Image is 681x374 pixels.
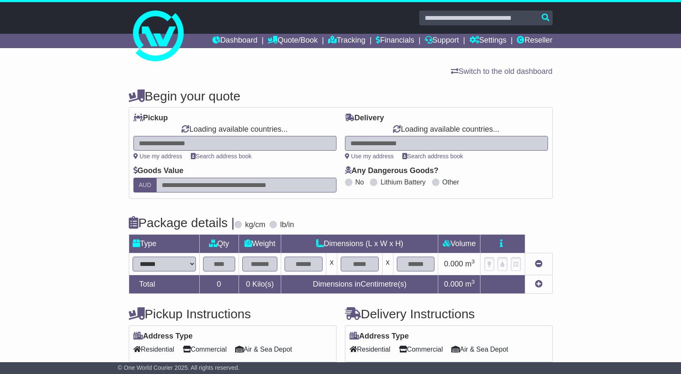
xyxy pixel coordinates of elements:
[133,153,182,160] a: Use my address
[469,34,507,48] a: Settings
[199,275,239,293] td: 0
[281,234,438,253] td: Dimensions (L x W x H)
[438,234,480,253] td: Volume
[345,166,439,176] label: Any Dangerous Goods?
[382,253,393,275] td: x
[472,279,475,285] sup: 3
[235,343,292,356] span: Air & Sea Depot
[280,220,294,230] label: lb/in
[133,166,184,176] label: Goods Value
[326,253,337,275] td: x
[535,260,543,268] a: Remove this item
[129,234,199,253] td: Type
[472,258,475,265] sup: 3
[118,364,240,371] span: © One World Courier 2025. All rights reserved.
[245,220,265,230] label: kg/cm
[465,280,475,288] span: m
[444,260,463,268] span: 0.000
[399,343,443,356] span: Commercial
[328,34,365,48] a: Tracking
[345,114,384,123] label: Delivery
[281,275,438,293] td: Dimensions in Centimetre(s)
[129,89,553,103] h4: Begin your quote
[380,178,426,186] label: Lithium Battery
[355,178,364,186] label: No
[345,153,394,160] a: Use my address
[535,280,543,288] a: Add new item
[183,343,227,356] span: Commercial
[191,153,252,160] a: Search address book
[239,275,281,293] td: Kilo(s)
[133,332,193,341] label: Address Type
[465,260,475,268] span: m
[376,34,414,48] a: Financials
[129,216,235,230] h4: Package details |
[268,34,317,48] a: Quote/Book
[350,332,409,341] label: Address Type
[133,125,336,134] div: Loading available countries...
[246,280,250,288] span: 0
[451,67,552,76] a: Switch to the old dashboard
[345,125,548,134] div: Loading available countries...
[345,307,553,321] h4: Delivery Instructions
[239,234,281,253] td: Weight
[350,343,391,356] span: Residential
[129,275,199,293] td: Total
[451,343,508,356] span: Air & Sea Depot
[133,178,157,192] label: AUD
[425,34,459,48] a: Support
[199,234,239,253] td: Qty
[517,34,552,48] a: Reseller
[133,114,168,123] label: Pickup
[129,307,336,321] h4: Pickup Instructions
[402,153,463,160] a: Search address book
[442,178,459,186] label: Other
[133,343,174,356] span: Residential
[212,34,258,48] a: Dashboard
[444,280,463,288] span: 0.000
